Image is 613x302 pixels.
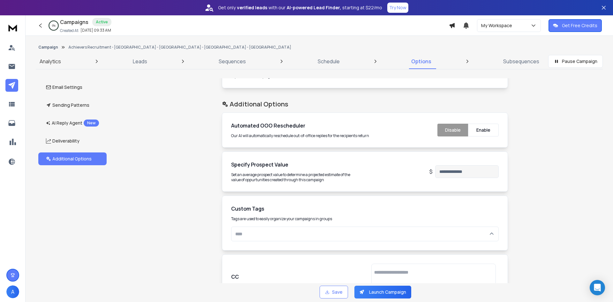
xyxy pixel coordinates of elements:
p: Created At: [60,28,79,33]
p: [DATE] 09:33 AM [80,28,111,33]
h1: Campaigns [60,18,88,26]
button: A [6,285,19,298]
p: My Workspace [481,22,515,29]
p: Try Now [389,4,406,11]
a: Analytics [36,54,65,69]
button: Pause Campaign [548,55,603,68]
a: Subsequences [499,54,543,69]
p: Achievers Recruitment - [GEOGRAPHIC_DATA] - [GEOGRAPHIC_DATA] - [GEOGRAPHIC_DATA] - [GEOGRAPHIC_D... [68,45,291,50]
button: Campaign [38,45,58,50]
p: 0 % [52,24,56,27]
p: Leads [133,58,147,65]
img: logo [6,22,19,34]
p: Options [411,58,431,65]
a: Schedule [314,54,344,69]
div: Open Intercom Messenger [590,280,605,295]
a: Leads [129,54,151,69]
strong: verified leads [237,4,267,11]
button: Try Now [387,3,408,13]
p: Schedule [318,58,340,65]
button: Get Free Credits [549,19,602,32]
div: Active [92,18,111,26]
p: Email Settings [46,84,82,90]
p: Get only with our starting at $22/mo [218,4,382,11]
strong: AI-powered Lead Finder, [287,4,341,11]
p: Sequences [219,58,246,65]
p: Analytics [40,58,61,65]
a: Sequences [215,54,250,69]
p: Get Free Credits [562,22,597,29]
a: Options [407,54,435,69]
button: Email Settings [38,81,107,94]
p: Subsequences [503,58,539,65]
